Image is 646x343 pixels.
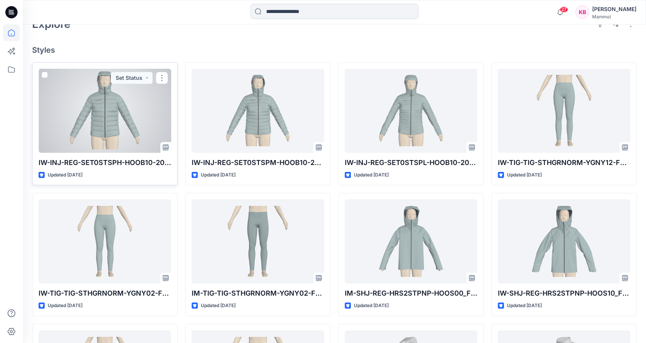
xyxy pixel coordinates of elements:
[354,171,389,179] p: Updated [DATE]
[560,6,568,13] span: 27
[592,5,636,14] div: [PERSON_NAME]
[39,69,171,153] a: IW-INJ-REG-SET0STSPH-HOOB10-2025-08_WIP
[192,199,324,283] a: IM-TIG-TIG-STHGRNORM-YGNY02-FW20
[345,69,477,153] a: IW-INJ-REG-SET0STSPL-HOOB10-2025-08_WIP
[354,302,389,310] p: Updated [DATE]
[575,5,589,19] div: KB
[507,171,542,179] p: Updated [DATE]
[507,302,542,310] p: Updated [DATE]
[48,171,82,179] p: Updated [DATE]
[32,45,637,55] h4: Styles
[592,14,636,19] div: Mammut
[39,157,171,168] p: IW-INJ-REG-SET0STSPH-HOOB10-2025-08_WIP
[345,199,477,283] a: IM-SHJ-REG-HRS2STPNP-HOOS00_FW27
[201,302,236,310] p: Updated [DATE]
[345,288,477,299] p: IM-SHJ-REG-HRS2STPNP-HOOS00_FW27
[498,157,630,168] p: IW-TIG-TIG-STHGRNORM-YGNY12-FW20
[498,199,630,283] a: IW-SHJ-REG-HRS2STPNP-HOOS10_FW27
[192,157,324,168] p: IW-INJ-REG-SET0STSPM-HOOB10-2025-08_WIP
[192,69,324,153] a: IW-INJ-REG-SET0STSPM-HOOB10-2025-08_WIP
[39,288,171,299] p: IW-TIG-TIG-STHGRNORM-YGNY02-FW20
[32,18,71,30] h2: Explore
[498,69,630,153] a: IW-TIG-TIG-STHGRNORM-YGNY12-FW20
[39,199,171,283] a: IW-TIG-TIG-STHGRNORM-YGNY02-FW20
[201,171,236,179] p: Updated [DATE]
[498,288,630,299] p: IW-SHJ-REG-HRS2STPNP-HOOS10_FW27
[345,157,477,168] p: IW-INJ-REG-SET0STSPL-HOOB10-2025-08_WIP
[48,302,82,310] p: Updated [DATE]
[192,288,324,299] p: IM-TIG-TIG-STHGRNORM-YGNY02-FW20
